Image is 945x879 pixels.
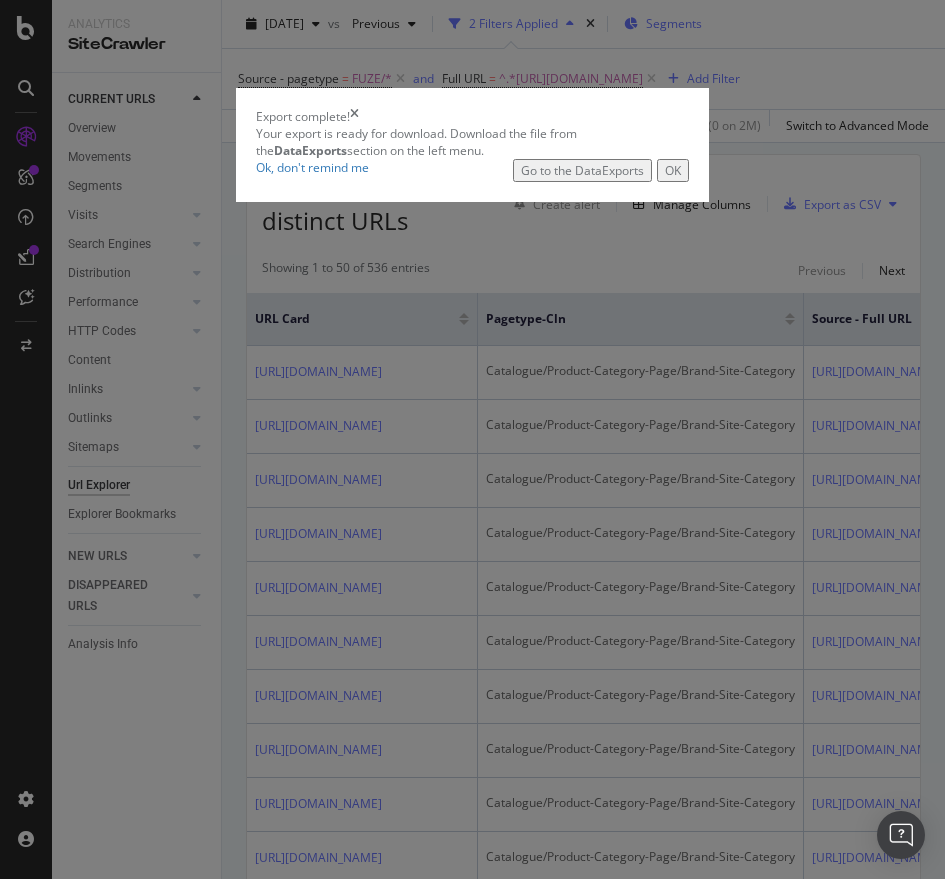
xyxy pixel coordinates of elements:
[236,88,709,203] div: modal
[274,142,484,159] span: section on the left menu.
[665,162,681,179] div: OK
[877,811,925,859] div: Open Intercom Messenger
[513,159,652,182] button: Go to the DataExports
[256,159,369,176] a: Ok, don't remind me
[274,142,347,159] strong: DataExports
[350,108,359,125] div: times
[521,162,644,179] div: Go to the DataExports
[657,159,689,182] button: OK
[256,108,350,125] div: Export complete!
[256,125,689,159] div: Your export is ready for download. Download the file from the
